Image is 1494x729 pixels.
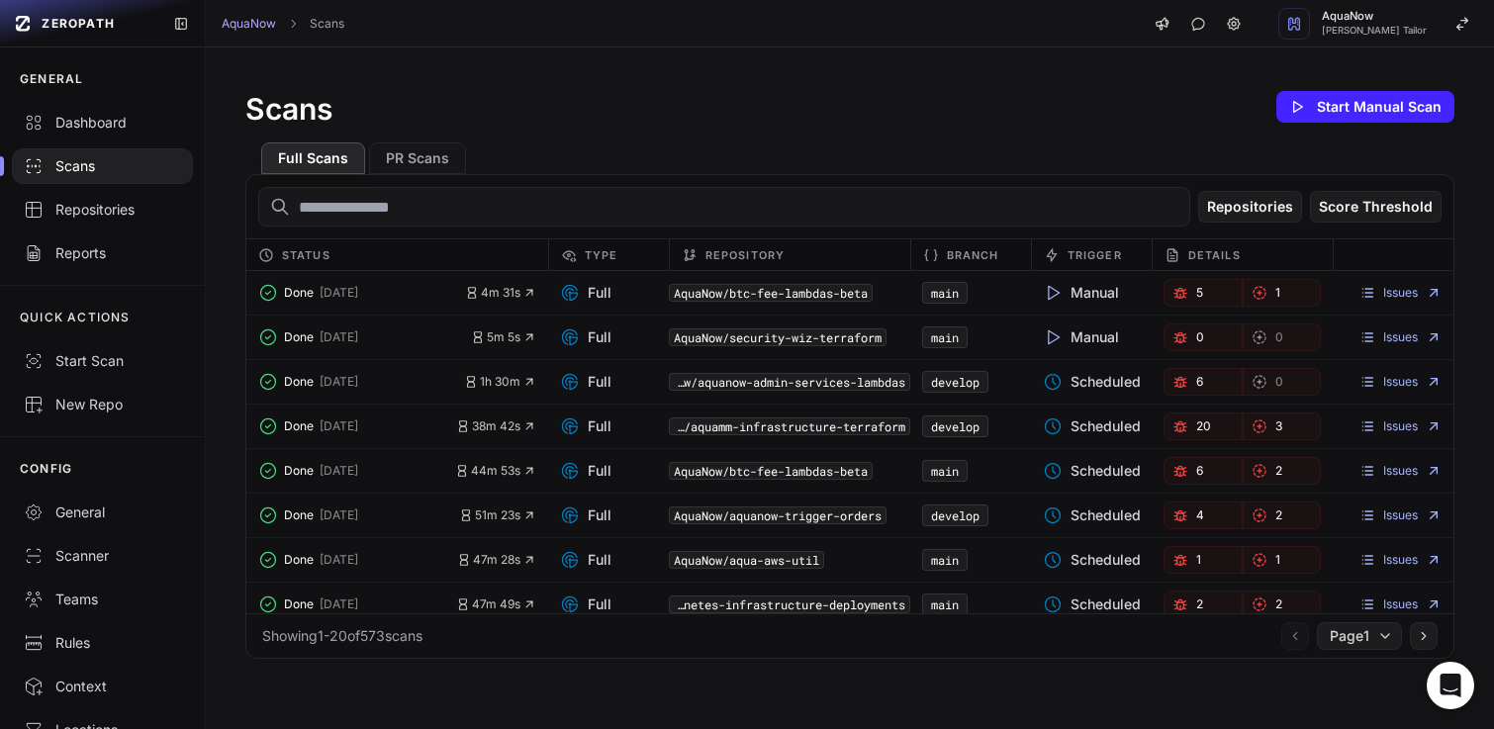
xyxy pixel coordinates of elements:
[931,374,980,390] a: develop
[1359,329,1442,345] a: Issues
[585,243,617,267] span: Type
[456,596,536,612] button: 47m 49s
[705,243,785,267] span: Repository
[456,418,536,434] span: 38m 42s
[1243,591,1321,618] a: 2
[457,552,536,568] button: 47m 28s
[320,596,358,612] span: [DATE]
[1275,596,1282,612] span: 2
[258,501,459,529] button: Done [DATE]
[1164,457,1242,485] button: 6
[1196,329,1204,345] span: 0
[1359,507,1442,523] a: Issues
[1198,191,1302,223] button: Repositories
[1276,91,1454,123] button: Start Manual Scan
[1243,457,1321,485] a: 2
[465,285,536,301] button: 4m 31s
[947,243,999,267] span: Branch
[282,243,330,267] span: Status
[222,16,276,32] a: AquaNow
[1275,374,1283,390] span: 0
[464,374,536,390] button: 1h 30m
[320,374,358,390] span: [DATE]
[560,327,611,347] span: Full
[24,351,181,371] div: Start Scan
[669,373,910,391] button: AquaNow/aquanow-admin-services-lambdas
[1043,505,1141,525] span: Scheduled
[1359,463,1442,479] a: Issues
[1188,243,1241,267] span: Details
[1196,596,1203,612] span: 2
[258,323,471,351] button: Done [DATE]
[560,505,611,525] span: Full
[1243,546,1321,574] button: 1
[931,552,959,568] a: main
[455,463,536,479] button: 44m 53s
[1243,323,1321,351] button: 0
[1275,552,1280,568] span: 1
[1043,327,1119,347] span: Manual
[320,463,358,479] span: [DATE]
[669,328,887,346] code: AquaNow/security-wiz-terraform
[669,284,873,302] code: AquaNow/btc-fee-lambdas-beta
[459,507,536,523] button: 51m 23s
[42,16,115,32] span: ZEROPATH
[1164,323,1242,351] a: 0
[1310,191,1442,223] button: Score Threshold
[24,502,181,522] div: General
[320,285,358,301] span: [DATE]
[284,596,314,612] span: Done
[1322,26,1427,36] span: [PERSON_NAME] Tailor
[669,417,910,435] code: AquaNow/aquamm-infrastructure-terraform
[24,590,181,609] div: Teams
[24,156,181,176] div: Scans
[931,329,959,345] a: main
[471,329,536,345] button: 5m 5s
[1275,507,1282,523] span: 2
[931,285,959,301] a: main
[284,374,314,390] span: Done
[258,368,464,396] button: Done [DATE]
[1043,372,1141,392] span: Scheduled
[1275,418,1282,434] span: 3
[284,418,314,434] span: Done
[560,461,611,481] span: Full
[284,463,314,479] span: Done
[24,113,181,133] div: Dashboard
[284,285,314,301] span: Done
[1043,416,1141,436] span: Scheduled
[669,462,873,480] code: AquaNow/btc-fee-lambdas-beta
[24,633,181,653] div: Rules
[1164,279,1242,307] button: 5
[1243,412,1321,440] a: 3
[1164,412,1242,440] button: 20
[284,552,314,568] span: Done
[310,16,344,32] a: Scans
[560,283,611,303] span: Full
[1317,622,1402,650] button: Page1
[1164,368,1242,396] button: 6
[1164,501,1242,529] button: 4
[20,71,83,87] p: GENERAL
[20,310,131,325] p: QUICK ACTIONS
[1243,279,1321,307] button: 1
[1243,368,1321,396] button: 0
[258,412,456,440] button: Done [DATE]
[1164,546,1242,574] a: 1
[1196,552,1201,568] span: 1
[245,91,332,127] h1: Scans
[261,142,365,174] button: Full Scans
[262,626,422,646] div: Showing 1 - 20 of 573 scans
[24,243,181,263] div: Reports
